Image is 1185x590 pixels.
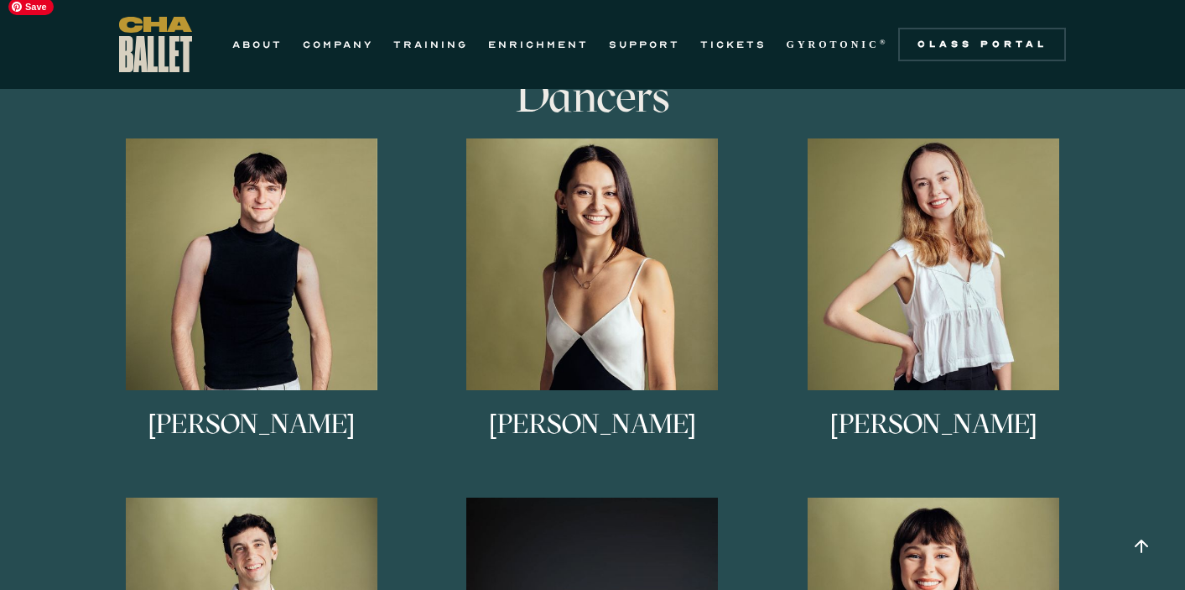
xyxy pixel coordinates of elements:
a: GYROTONIC® [787,34,889,55]
a: ABOUT [232,34,283,55]
a: [PERSON_NAME] [772,138,1096,473]
a: COMPANY [303,34,373,55]
h3: [PERSON_NAME] [489,410,696,466]
div: Class Portal [908,38,1056,51]
a: TRAINING [393,34,468,55]
h3: [PERSON_NAME] [830,410,1037,466]
sup: ® [880,38,889,46]
a: ENRICHMENT [488,34,589,55]
a: Class Portal [898,28,1066,61]
h3: Dancers [320,71,865,122]
a: SUPPORT [609,34,680,55]
strong: GYROTONIC [787,39,880,50]
a: home [119,17,192,72]
h3: [PERSON_NAME] [148,410,355,466]
a: [PERSON_NAME] [90,138,414,473]
a: TICKETS [700,34,767,55]
a: [PERSON_NAME] [430,138,755,473]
